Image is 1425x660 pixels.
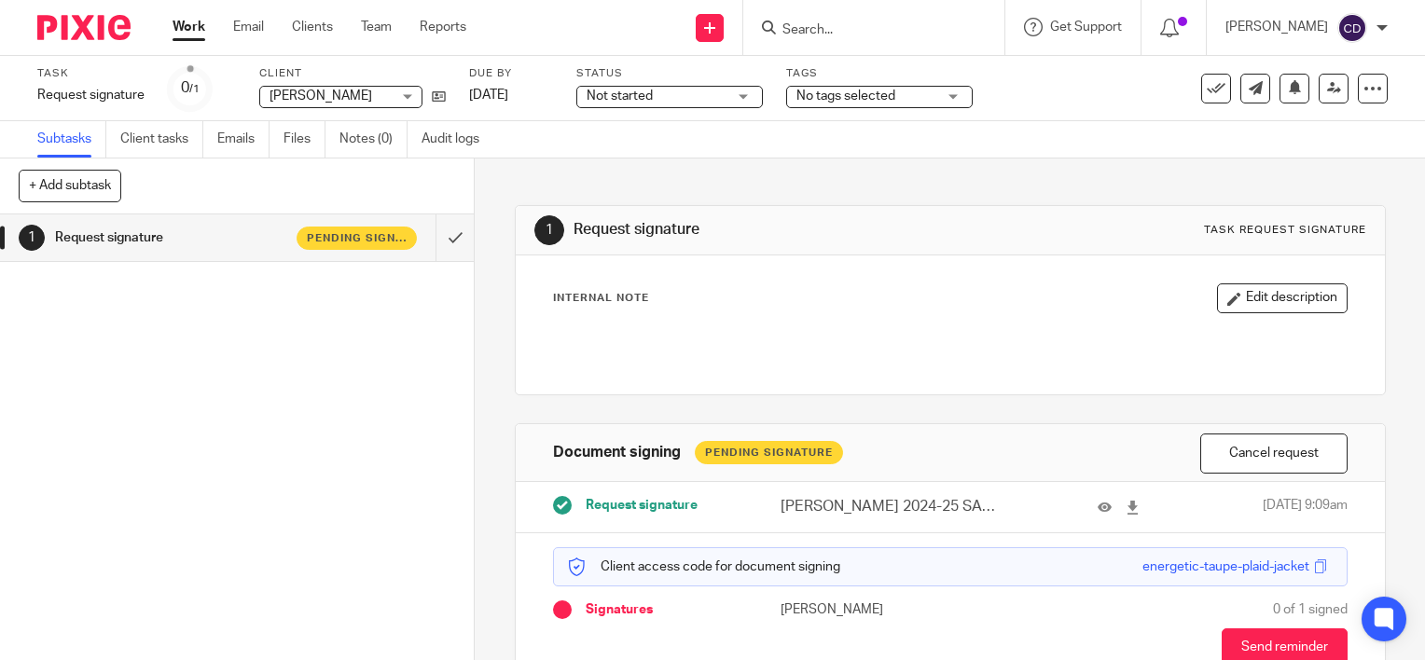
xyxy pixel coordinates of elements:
[233,18,264,36] a: Email
[339,121,408,158] a: Notes (0)
[553,443,681,462] h1: Document signing
[181,77,200,99] div: 0
[576,66,763,81] label: Status
[120,121,203,158] a: Client tasks
[37,86,145,104] div: Request signature
[19,170,121,201] button: + Add subtask
[574,220,989,240] h1: Request signature
[217,121,270,158] a: Emails
[37,121,106,158] a: Subtasks
[1225,18,1328,36] p: [PERSON_NAME]
[284,121,325,158] a: Files
[292,18,333,36] a: Clients
[695,441,843,464] div: Pending Signature
[1337,13,1367,43] img: svg%3E
[781,600,950,619] p: [PERSON_NAME]
[586,496,698,515] span: Request signature
[1142,557,1309,576] div: energetic-taupe-plaid-jacket
[259,66,446,81] label: Client
[786,66,973,81] label: Tags
[1204,223,1366,238] div: Task request signature
[534,215,564,245] div: 1
[361,18,392,36] a: Team
[587,89,653,103] span: Not started
[469,66,553,81] label: Due by
[1050,21,1122,34] span: Get Support
[307,230,408,246] span: Pending signature
[568,557,840,576] p: Client access code for document signing
[420,18,466,36] a: Reports
[1217,283,1348,313] button: Edit description
[586,600,653,619] span: Signatures
[422,121,493,158] a: Audit logs
[173,18,205,36] a: Work
[469,89,508,102] span: [DATE]
[189,84,200,94] small: /1
[1200,433,1348,474] button: Cancel request
[796,89,895,103] span: No tags selected
[781,22,948,39] input: Search
[37,15,131,40] img: Pixie
[270,89,372,103] span: [PERSON_NAME]
[781,496,996,517] p: [PERSON_NAME] 2024-25 SA.pdf
[1263,496,1348,517] span: [DATE] 9:09am
[55,224,297,252] h1: Request signature
[553,291,649,306] p: Internal Note
[37,66,145,81] label: Task
[19,225,45,251] div: 1
[1273,600,1348,619] span: 0 of 1 signed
